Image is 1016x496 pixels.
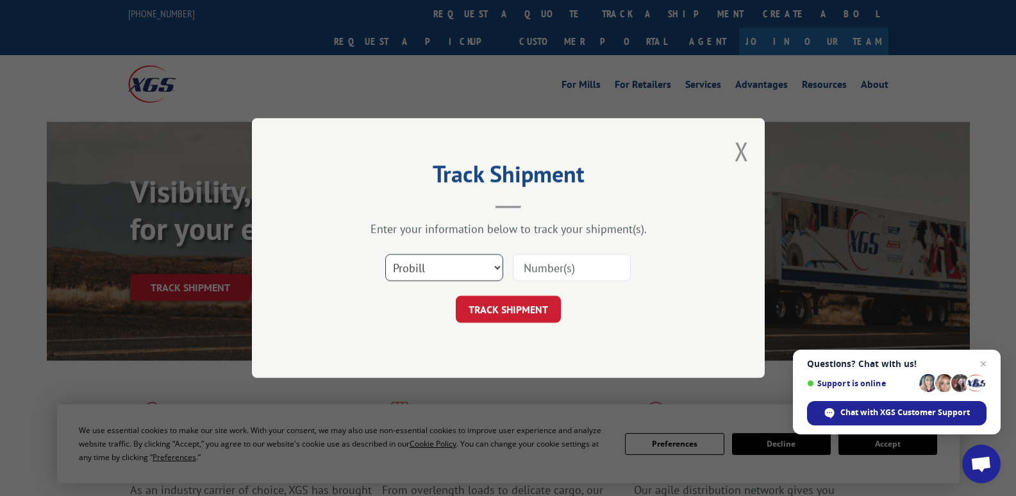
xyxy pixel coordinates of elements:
[513,254,631,281] input: Number(s)
[962,445,1001,483] div: Open chat
[807,401,987,425] div: Chat with XGS Customer Support
[316,165,701,189] h2: Track Shipment
[735,134,749,168] button: Close modal
[316,221,701,236] div: Enter your information below to track your shipment(s).
[840,407,970,418] span: Chat with XGS Customer Support
[456,296,561,323] button: TRACK SHIPMENT
[976,356,991,372] span: Close chat
[807,359,987,369] span: Questions? Chat with us!
[807,379,915,388] span: Support is online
